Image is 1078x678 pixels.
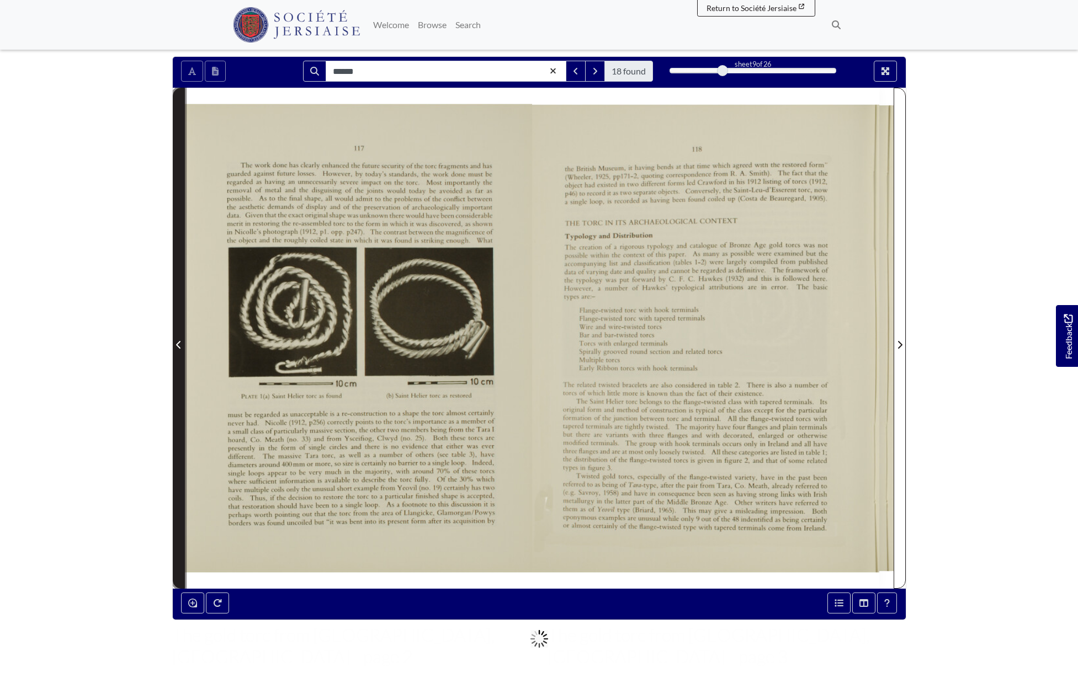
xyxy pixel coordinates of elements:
[894,88,906,589] button: Next Page
[233,7,360,42] img: Société Jersiaise
[173,88,185,589] button: Previous Page
[877,592,897,613] button: Help
[1056,305,1078,367] a: Would you like to provide feedback?
[206,592,229,613] button: Rotate the book
[181,61,203,82] button: Toggle text selection (Alt+T)
[326,61,566,82] input: Search for
[852,592,875,613] button: Thumbnails
[874,61,897,82] button: Full screen mode
[1061,314,1075,359] span: Feedback
[369,14,413,36] a: Welcome
[181,592,204,613] button: Enable or disable loupe tool (Alt+L)
[205,61,226,82] button: Open transcription window
[827,592,851,613] button: Open metadata window
[612,65,646,78] span: 18 found
[752,60,756,68] span: 9
[670,59,836,70] div: sheet of 26
[233,4,360,45] a: Société Jersiaise logo
[585,61,605,82] button: Next Match
[566,61,586,82] button: Previous Match
[451,14,485,36] a: Search
[413,14,451,36] a: Browse
[303,61,326,82] button: Search
[707,3,796,13] span: Return to Société Jersiaise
